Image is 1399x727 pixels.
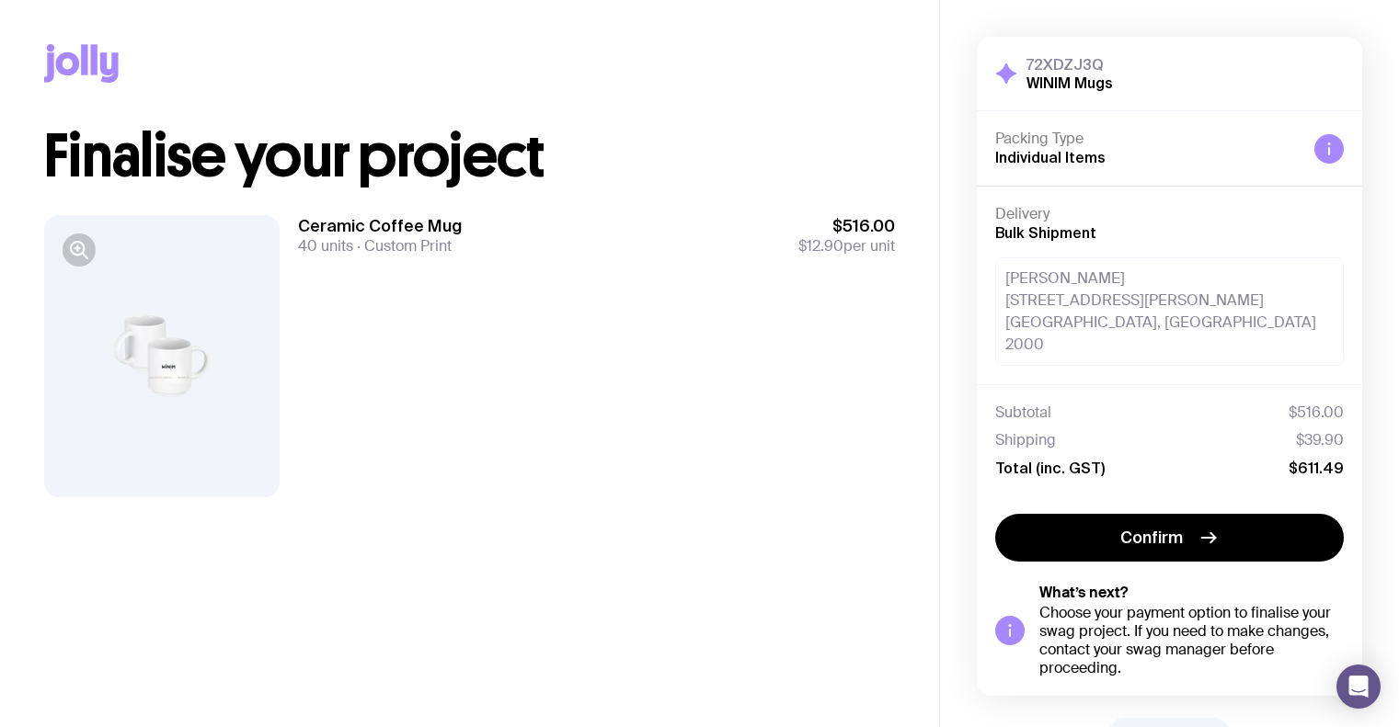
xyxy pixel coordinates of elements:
span: per unit [798,237,895,256]
span: $516.00 [798,215,895,237]
h3: Ceramic Coffee Mug [298,215,462,237]
h4: Delivery [995,205,1344,223]
span: Custom Print [353,236,452,256]
span: $12.90 [798,236,843,256]
span: Total (inc. GST) [995,459,1105,477]
div: Open Intercom Messenger [1336,665,1381,709]
div: Choose your payment option to finalise your swag project. If you need to make changes, contact yo... [1039,604,1344,677]
span: Confirm [1120,527,1183,549]
span: 40 units [298,236,353,256]
button: Confirm [995,514,1344,562]
h1: Finalise your project [44,127,895,186]
h4: Packing Type [995,130,1300,148]
h3: 72XDZJ3Q [1026,55,1113,74]
span: $516.00 [1289,403,1344,422]
span: Shipping [995,431,1056,449]
span: $39.90 [1296,431,1344,449]
span: Individual Items [995,149,1106,165]
span: $611.49 [1289,459,1344,477]
span: Subtotal [995,403,1051,422]
h2: WINIM Mugs [1026,74,1113,92]
div: [PERSON_NAME] [STREET_ADDRESS][PERSON_NAME] [GEOGRAPHIC_DATA], [GEOGRAPHIC_DATA] 2000 [995,257,1344,366]
h5: What’s next? [1039,584,1344,602]
span: Bulk Shipment [995,224,1096,241]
